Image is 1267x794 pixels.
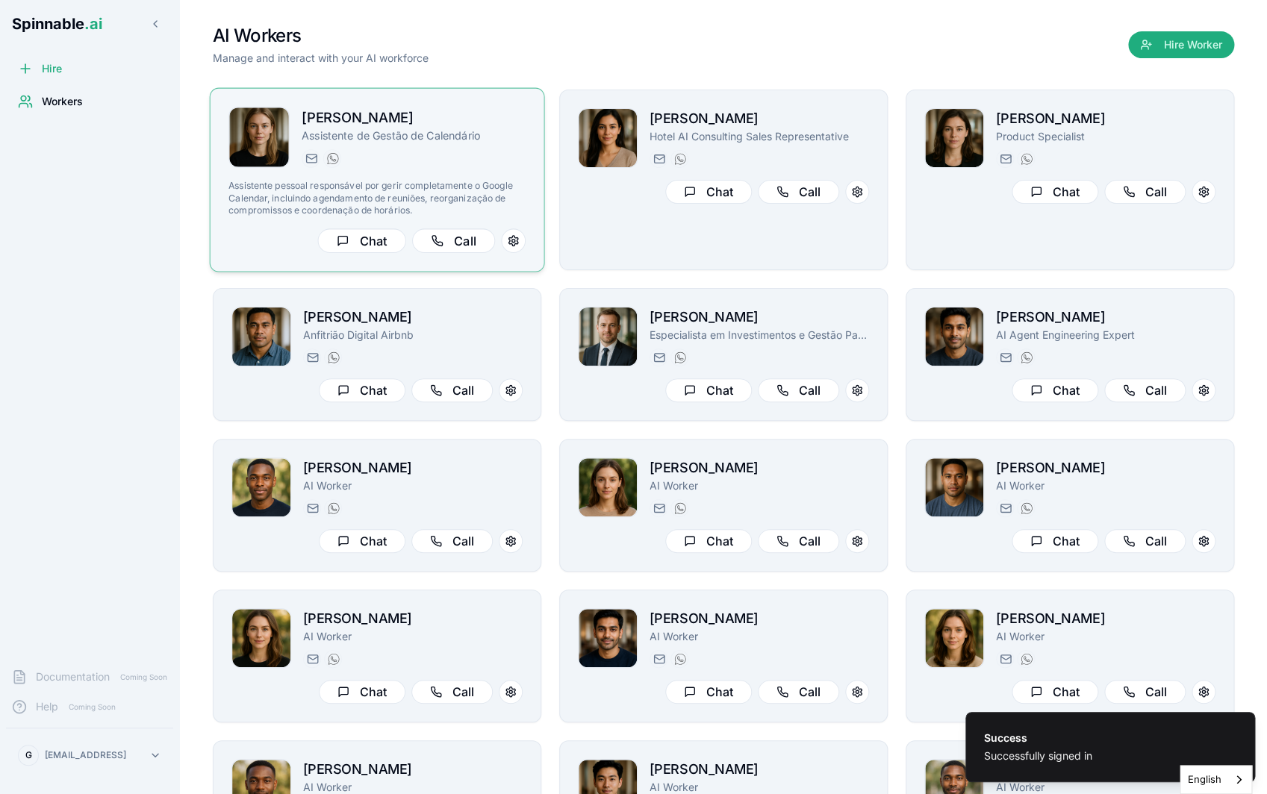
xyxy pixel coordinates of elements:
button: Send email to paul.santos@getspinnable.ai [650,348,667,366]
img: Rita Mansoor [579,109,637,167]
button: Send email to daniela.anderson@getspinnable.ai [303,650,321,668]
button: WhatsApp [324,499,342,517]
button: Send email to tariq.muller@getspinnable.ai [650,650,667,668]
span: Workers [42,94,83,109]
aside: Language selected: English [1180,765,1252,794]
span: Coming Soon [116,670,172,684]
span: Documentation [36,669,110,684]
button: Send email to amelia.green@getspinnable.ai [996,150,1014,168]
h2: [PERSON_NAME] [303,608,523,629]
img: WhatsApp [1021,653,1033,665]
p: Anfitrião Digital Airbnb [303,328,523,343]
h2: [PERSON_NAME] [303,307,523,328]
p: AI Worker [303,478,523,493]
button: WhatsApp [323,149,340,167]
button: Send email to brian.robinson@getspinnable.ai [303,499,321,517]
button: Send email to joao.vai@getspinnable.ai [303,348,321,366]
img: Daisy BorgesSmith [925,609,983,667]
h2: [PERSON_NAME] [650,457,869,478]
button: Call [758,180,839,204]
h1: AI Workers [213,24,429,48]
p: AI Worker [650,478,869,493]
img: WhatsApp [674,502,686,514]
button: Chat [319,378,405,402]
img: Daniela Anderson [232,609,290,667]
button: Call [411,378,493,402]
p: Assistente pessoal responsável por gerir completamente o Google Calendar, incluindo agendamento d... [228,180,526,216]
img: Michael Taufa [925,458,983,516]
button: Hire Worker [1128,31,1234,58]
p: AI Worker [650,629,869,644]
button: Chat [665,180,752,204]
p: AI Agent Engineering Expert [996,328,1215,343]
button: WhatsApp [324,348,342,366]
img: Brian Robinson [232,458,290,516]
img: WhatsApp [674,653,686,665]
button: Call [1104,180,1186,204]
button: WhatsApp [1017,348,1035,366]
img: João Vai [232,307,290,366]
button: Chat [1012,378,1098,402]
img: WhatsApp [328,653,340,665]
button: Send email to daisy.borgessmith@getspinnable.ai [996,650,1014,668]
span: G [25,749,32,761]
button: Call [758,378,839,402]
button: WhatsApp [324,650,342,668]
button: WhatsApp [670,650,688,668]
button: Call [411,228,494,253]
h2: [PERSON_NAME] [650,759,869,780]
p: Hotel AI Consulting Sales Representative [650,129,869,144]
button: WhatsApp [670,348,688,366]
button: Chat [319,529,405,553]
button: WhatsApp [1017,499,1035,517]
button: Call [411,529,493,553]
img: WhatsApp [328,351,340,363]
button: WhatsApp [1017,150,1035,168]
button: Call [1104,378,1186,402]
img: WhatsApp [328,502,340,514]
img: WhatsApp [1021,153,1033,165]
img: Gloria Simon [579,458,637,516]
p: [EMAIL_ADDRESS] [45,749,126,761]
button: WhatsApp [1017,650,1035,668]
p: AI Worker [303,629,523,644]
a: English [1180,766,1251,793]
img: Paul Santos [579,307,637,366]
button: Send email to nina.omar@getspinnable.ai [302,149,320,167]
h2: [PERSON_NAME] [650,608,869,629]
button: G[EMAIL_ADDRESS] [12,740,167,770]
h2: [PERSON_NAME] [996,457,1215,478]
p: Manage and interact with your AI workforce [213,51,429,66]
button: Chat [319,680,405,704]
span: Coming Soon [64,700,120,714]
p: AI Worker [996,629,1215,644]
span: Help [36,699,58,714]
button: Call [1104,680,1186,704]
h2: [PERSON_NAME] [650,108,869,129]
p: Especialista em Investimentos e Gestão Patrimonial [650,328,869,343]
button: Chat [317,228,405,253]
img: WhatsApp [1021,351,1033,363]
img: WhatsApp [1021,502,1033,514]
span: .ai [84,15,102,33]
img: Manuel Mehta [925,307,983,366]
p: Assistente de Gestão de Calendário [302,128,526,143]
img: WhatsApp [674,153,686,165]
button: WhatsApp [670,499,688,517]
button: Call [758,529,839,553]
button: Call [411,680,493,704]
p: Product Specialist [996,129,1215,144]
h2: [PERSON_NAME] [996,307,1215,328]
h2: [PERSON_NAME] [302,107,526,128]
p: AI Worker [996,478,1215,493]
h2: [PERSON_NAME] [996,608,1215,629]
h2: [PERSON_NAME] [303,457,523,478]
button: Chat [1012,680,1098,704]
h2: [PERSON_NAME] [650,307,869,328]
button: Send email to manuel.mehta@getspinnable.ai [996,348,1014,366]
button: Call [758,680,839,704]
button: Chat [1012,529,1098,553]
h2: [PERSON_NAME] [996,108,1215,129]
div: Successfully signed in [984,748,1092,763]
button: WhatsApp [670,150,688,168]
